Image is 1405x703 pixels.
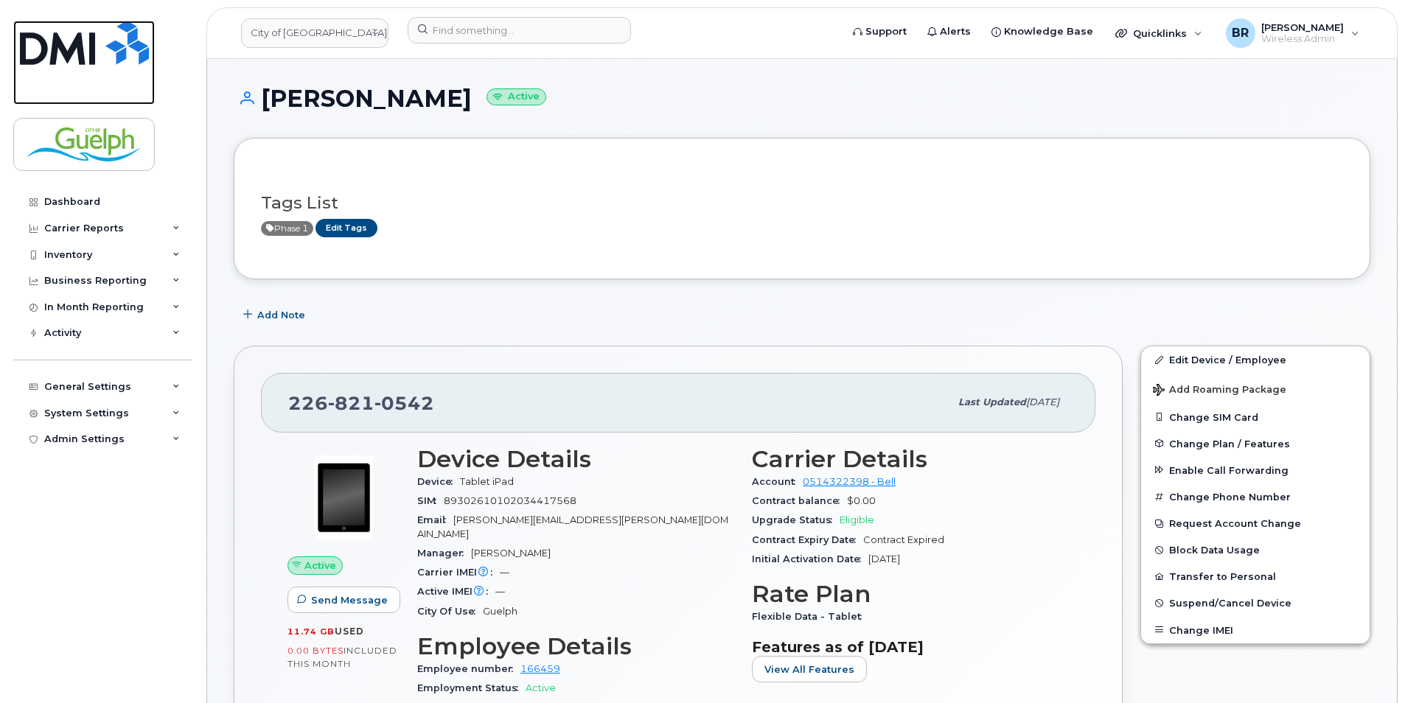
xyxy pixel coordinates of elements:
span: Employee number [417,663,520,674]
span: 0.00 Bytes [287,646,344,656]
span: — [500,567,509,578]
a: 166459 [520,663,560,674]
span: Upgrade Status [752,514,840,525]
span: included this month [287,645,397,669]
button: Add Note [234,301,318,328]
span: Active [261,221,313,236]
span: Contract Expiry Date [752,534,863,545]
span: used [335,626,364,637]
span: [DATE] [868,553,900,564]
span: $0.00 [847,495,876,506]
button: Enable Call Forwarding [1141,457,1370,483]
span: 89302610102034417568 [444,495,576,506]
span: Account [752,476,803,487]
span: City Of Use [417,606,483,617]
a: Edit Tags [315,219,377,237]
span: [PERSON_NAME][EMAIL_ADDRESS][PERSON_NAME][DOMAIN_NAME] [417,514,728,539]
span: Add Note [257,308,305,322]
h3: Rate Plan [752,581,1069,607]
span: Email [417,514,453,525]
span: Active [304,559,336,573]
button: Transfer to Personal [1141,563,1370,590]
h3: Employee Details [417,633,734,660]
span: 11.74 GB [287,626,335,637]
span: Tablet iPad [460,476,514,487]
span: Guelph [483,606,517,617]
span: Initial Activation Date [752,553,868,564]
span: Change Plan / Features [1169,438,1290,449]
span: Enable Call Forwarding [1169,464,1289,475]
button: Change SIM Card [1141,404,1370,430]
button: Suspend/Cancel Device [1141,590,1370,616]
span: Manager [417,548,471,559]
button: Add Roaming Package [1141,374,1370,404]
h3: Carrier Details [752,446,1069,472]
button: Change Phone Number [1141,483,1370,510]
a: 0514322398 - Bell [803,476,896,487]
span: Last updated [958,396,1026,408]
button: Block Data Usage [1141,536,1370,563]
span: Contract balance [752,495,847,506]
h3: Device Details [417,446,734,472]
img: image20231002-3703462-fz3vdb.jpeg [299,453,388,542]
span: Active IMEI [417,586,495,597]
span: View All Features [764,662,854,676]
h1: [PERSON_NAME] [234,85,1370,111]
span: Carrier IMEI [417,567,500,578]
span: Active [526,682,556,693]
span: Contract Expired [863,534,944,545]
button: View All Features [752,656,867,682]
button: Change IMEI [1141,617,1370,643]
span: Flexible Data - Tablet [752,611,869,622]
span: 821 [328,392,374,414]
button: Request Account Change [1141,510,1370,536]
span: — [495,586,505,597]
span: Device [417,476,460,487]
button: Change Plan / Features [1141,430,1370,457]
button: Send Message [287,587,400,613]
span: SIM [417,495,444,506]
span: [DATE] [1026,396,1059,408]
span: Send Message [311,593,388,607]
span: [PERSON_NAME] [471,548,551,559]
span: 226 [288,392,434,414]
h3: Tags List [261,194,1343,212]
span: Employment Status [417,682,526,693]
a: Edit Device / Employee [1141,346,1370,373]
span: Eligible [840,514,874,525]
small: Active [487,88,546,105]
span: Suspend/Cancel Device [1169,598,1291,609]
span: 0542 [374,392,434,414]
span: Add Roaming Package [1153,384,1286,398]
h3: Features as of [DATE] [752,638,1069,656]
